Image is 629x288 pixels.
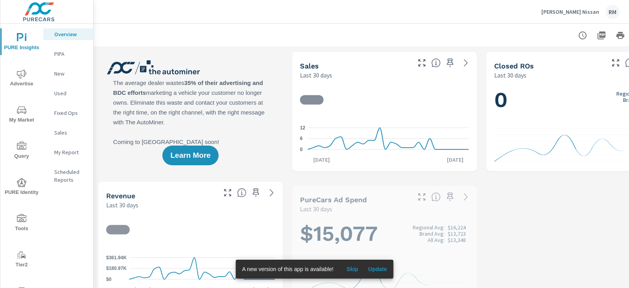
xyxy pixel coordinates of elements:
[541,8,599,15] p: [PERSON_NAME] Nissan
[106,255,127,260] text: $361.94K
[170,152,210,159] span: Learn More
[609,57,622,69] button: Make Fullscreen
[368,266,387,273] span: Update
[43,87,93,99] div: Used
[494,70,526,80] p: Last 30 days
[43,68,93,79] div: New
[365,263,390,275] button: Update
[43,146,93,158] div: My Report
[448,224,466,231] p: $16,224
[340,263,365,275] button: Skip
[3,69,40,89] span: Advertise
[43,166,93,186] div: Scheduled Reports
[300,70,332,80] p: Last 30 days
[106,277,112,282] text: $0
[460,57,472,69] a: See more details in report
[3,105,40,125] span: My Market
[416,57,428,69] button: Make Fullscreen
[612,28,628,43] button: Print Report
[444,190,456,203] span: Save this to your personalized report
[3,214,40,233] span: Tools
[54,148,87,156] p: My Report
[300,196,367,204] h5: PureCars Ad Spend
[265,186,278,199] a: See more details in report
[431,192,441,201] span: Total cost of media for all PureCars channels for the selected dealership group over the selected...
[106,266,127,271] text: $180.97K
[43,28,93,40] div: Overview
[3,33,40,52] span: PURE Insights
[308,156,335,164] p: [DATE]
[3,178,40,197] span: PURE Identity
[300,62,319,70] h5: Sales
[444,57,456,69] span: Save this to your personalized report
[343,266,362,273] span: Skip
[448,237,466,243] p: $13,348
[428,237,445,243] p: All Avg:
[106,192,135,200] h5: Revenue
[54,109,87,117] p: Fixed Ops
[250,186,262,199] span: Save this to your personalized report
[221,186,234,199] button: Make Fullscreen
[300,125,305,131] text: 12
[54,70,87,78] p: New
[3,250,40,270] span: Tier2
[162,146,218,165] button: Learn More
[43,48,93,60] div: PIPA
[54,89,87,97] p: Used
[106,200,138,210] p: Last 30 days
[54,50,87,58] p: PIPA
[419,231,445,237] p: Brand Avg:
[43,107,93,119] div: Fixed Ops
[300,136,303,141] text: 6
[54,30,87,38] p: Overview
[441,156,469,164] p: [DATE]
[416,190,428,203] button: Make Fullscreen
[43,127,93,138] div: Sales
[594,28,609,43] button: "Export Report to PDF"
[431,58,441,68] span: Number of vehicles sold by the dealership over the selected date range. [Source: This data is sou...
[54,129,87,137] p: Sales
[300,220,469,247] h1: $15,077
[605,5,620,19] div: RM
[460,190,472,203] a: See more details in report
[300,204,332,214] p: Last 30 days
[494,62,534,70] h5: Closed ROs
[242,266,334,272] span: A new version of this app is available!
[448,231,466,237] p: $13,723
[54,168,87,184] p: Scheduled Reports
[3,142,40,161] span: Query
[413,224,445,231] p: Regional Avg:
[300,147,303,152] text: 0
[237,188,246,198] span: Total sales revenue over the selected date range. [Source: This data is sourced from the dealer’s...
